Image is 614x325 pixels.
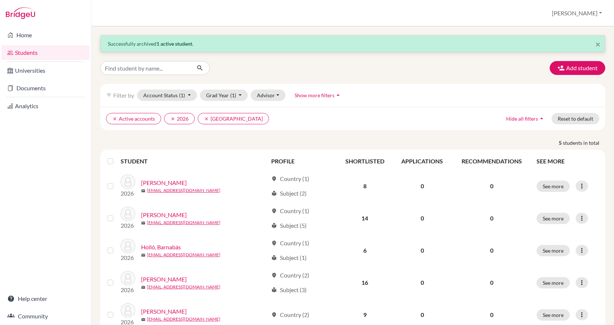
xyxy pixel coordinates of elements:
a: Community [1,309,90,324]
input: Find student by name... [100,61,191,75]
button: See more [537,309,570,321]
i: arrow_drop_up [538,115,545,122]
th: RECOMMENDATIONS [452,152,532,170]
a: Documents [1,81,90,95]
td: 0 [393,202,452,234]
strong: 1 active student [156,41,192,47]
i: clear [112,116,117,121]
p: 2026 [121,253,135,262]
button: Add student [550,61,605,75]
img: Szabó-Szentgyörgyi, Péter [121,303,135,318]
p: 0 [456,214,528,223]
i: clear [204,116,209,121]
button: Show more filtersarrow_drop_up [288,90,348,101]
button: See more [537,213,570,224]
button: See more [537,245,570,256]
span: students in total [563,139,605,147]
p: 0 [456,246,528,255]
span: local_library [271,255,277,261]
p: Successfully archived . [108,40,598,48]
a: Universities [1,63,90,78]
span: mail [141,285,145,290]
span: local_library [271,223,277,228]
span: × [595,39,600,49]
a: [PERSON_NAME] [141,307,187,316]
a: Holló, Barnabás [141,243,181,252]
p: 2026 [121,189,135,198]
button: Account Status(1) [137,90,197,101]
span: mail [141,221,145,225]
th: APPLICATIONS [393,152,452,170]
div: Subject (5) [271,221,307,230]
span: mail [141,189,145,193]
button: Close [595,40,600,49]
a: [EMAIL_ADDRESS][DOMAIN_NAME] [147,316,220,322]
button: [PERSON_NAME] [549,6,605,20]
a: [EMAIL_ADDRESS][DOMAIN_NAME] [147,187,220,194]
td: 16 [337,267,393,299]
span: location_on [271,176,277,182]
span: mail [141,253,145,257]
th: STUDENT [121,152,267,170]
div: Country (1) [271,239,309,247]
img: Háry, Laura [121,207,135,221]
a: [PERSON_NAME] [141,275,187,284]
p: 0 [456,182,528,190]
div: Country (2) [271,310,309,319]
a: [PERSON_NAME] [141,178,187,187]
i: arrow_drop_up [334,91,342,99]
button: Reset to default [552,113,599,124]
td: 6 [337,234,393,267]
i: clear [170,116,175,121]
button: Hide all filtersarrow_drop_up [500,113,552,124]
div: Subject (3) [271,286,307,294]
button: See more [537,181,570,192]
div: Subject (1) [271,253,307,262]
span: local_library [271,287,277,293]
p: 2026 [121,221,135,230]
span: location_on [271,208,277,214]
td: 0 [393,170,452,202]
a: [EMAIL_ADDRESS][DOMAIN_NAME] [147,252,220,258]
th: PROFILE [267,152,337,170]
span: (1) [230,92,236,98]
strong: 5 [559,139,563,147]
span: mail [141,317,145,322]
img: Menyhárt, Maja [121,271,135,286]
th: SHORTLISTED [337,152,393,170]
div: Country (2) [271,271,309,280]
td: 14 [337,202,393,234]
button: Grad Year(1) [200,90,248,101]
span: (1) [179,92,185,98]
a: [PERSON_NAME] [141,211,187,219]
div: Subject (2) [271,189,307,198]
p: 0 [456,278,528,287]
span: location_on [271,240,277,246]
span: Hide all filters [506,116,538,122]
a: Home [1,28,90,42]
p: 2026 [121,286,135,294]
td: 8 [337,170,393,202]
img: Bridge-U [6,7,35,19]
a: [EMAIL_ADDRESS][DOMAIN_NAME] [147,284,220,290]
img: Domonkos, Luca [121,174,135,189]
button: See more [537,277,570,288]
td: 0 [393,267,452,299]
a: Students [1,45,90,60]
p: 0 [456,310,528,319]
td: 0 [393,234,452,267]
span: local_library [271,190,277,196]
img: Holló, Barnabás [121,239,135,253]
span: Filter by [113,92,134,99]
div: Country (1) [271,174,309,183]
div: Country (1) [271,207,309,215]
button: clear[GEOGRAPHIC_DATA] [198,113,269,124]
th: SEE MORE [532,152,602,170]
a: [EMAIL_ADDRESS][DOMAIN_NAME] [147,219,220,226]
a: Help center [1,291,90,306]
span: location_on [271,272,277,278]
span: location_on [271,312,277,318]
button: clearActive accounts [106,113,161,124]
button: Advisor [251,90,285,101]
button: clear2026 [164,113,195,124]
